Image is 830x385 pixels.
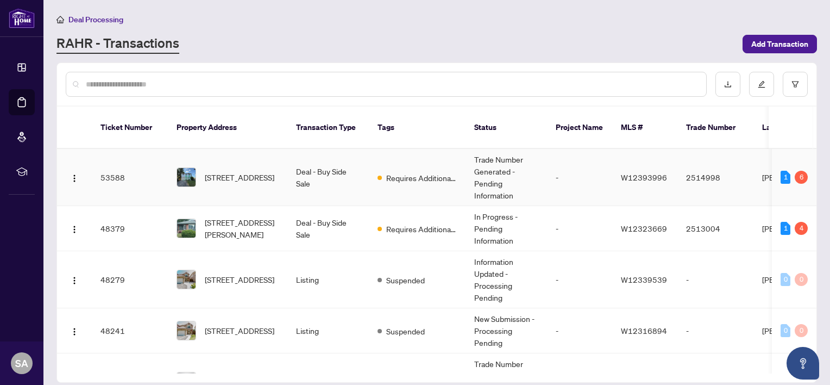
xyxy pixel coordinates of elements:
[66,220,83,237] button: Logo
[92,107,168,149] th: Ticket Number
[92,149,168,206] td: 53588
[168,107,287,149] th: Property Address
[715,72,740,97] button: download
[751,35,808,53] span: Add Transaction
[205,325,274,337] span: [STREET_ADDRESS]
[547,107,612,149] th: Project Name
[369,107,466,149] th: Tags
[287,308,369,353] td: Listing
[795,273,808,286] div: 0
[205,274,274,285] span: [STREET_ADDRESS]
[386,172,457,184] span: Requires Additional Docs
[547,251,612,308] td: -
[205,171,274,183] span: [STREET_ADDRESS]
[66,169,83,186] button: Logo
[781,273,790,286] div: 0
[66,322,83,339] button: Logo
[677,206,753,251] td: 2513004
[466,308,547,353] td: New Submission - Processing Pending
[70,174,79,183] img: Logo
[386,274,425,286] span: Suspended
[70,276,79,285] img: Logo
[56,34,179,54] a: RAHR - Transactions
[92,206,168,251] td: 48379
[177,168,196,187] img: thumbnail-img
[677,107,753,149] th: Trade Number
[783,72,808,97] button: filter
[547,308,612,353] td: -
[466,149,547,206] td: Trade Number Generated - Pending Information
[677,251,753,308] td: -
[56,16,64,23] span: home
[386,223,457,235] span: Requires Additional Docs
[466,251,547,308] td: Information Updated - Processing Pending
[287,251,369,308] td: Listing
[287,107,369,149] th: Transaction Type
[66,271,83,288] button: Logo
[547,149,612,206] td: -
[386,325,425,337] span: Suspended
[177,321,196,340] img: thumbnail-img
[724,80,732,88] span: download
[15,356,28,371] span: SA
[795,222,808,235] div: 4
[621,172,667,182] span: W12393996
[547,206,612,251] td: -
[791,80,799,88] span: filter
[612,107,677,149] th: MLS #
[749,72,774,97] button: edit
[70,225,79,234] img: Logo
[781,171,790,184] div: 1
[743,35,817,53] button: Add Transaction
[68,15,123,24] span: Deal Processing
[621,326,667,336] span: W12316894
[287,149,369,206] td: Deal - Buy Side Sale
[9,8,35,28] img: logo
[795,324,808,337] div: 0
[466,107,547,149] th: Status
[677,308,753,353] td: -
[70,327,79,336] img: Logo
[466,206,547,251] td: In Progress - Pending Information
[758,80,765,88] span: edit
[287,206,369,251] td: Deal - Buy Side Sale
[781,324,790,337] div: 0
[92,308,168,353] td: 48241
[677,149,753,206] td: 2514998
[177,270,196,289] img: thumbnail-img
[621,275,667,284] span: W12339539
[621,223,667,233] span: W12323669
[177,219,196,238] img: thumbnail-img
[795,171,808,184] div: 6
[205,216,279,240] span: [STREET_ADDRESS][PERSON_NAME]
[92,251,168,308] td: 48279
[787,347,819,380] button: Open asap
[781,222,790,235] div: 1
